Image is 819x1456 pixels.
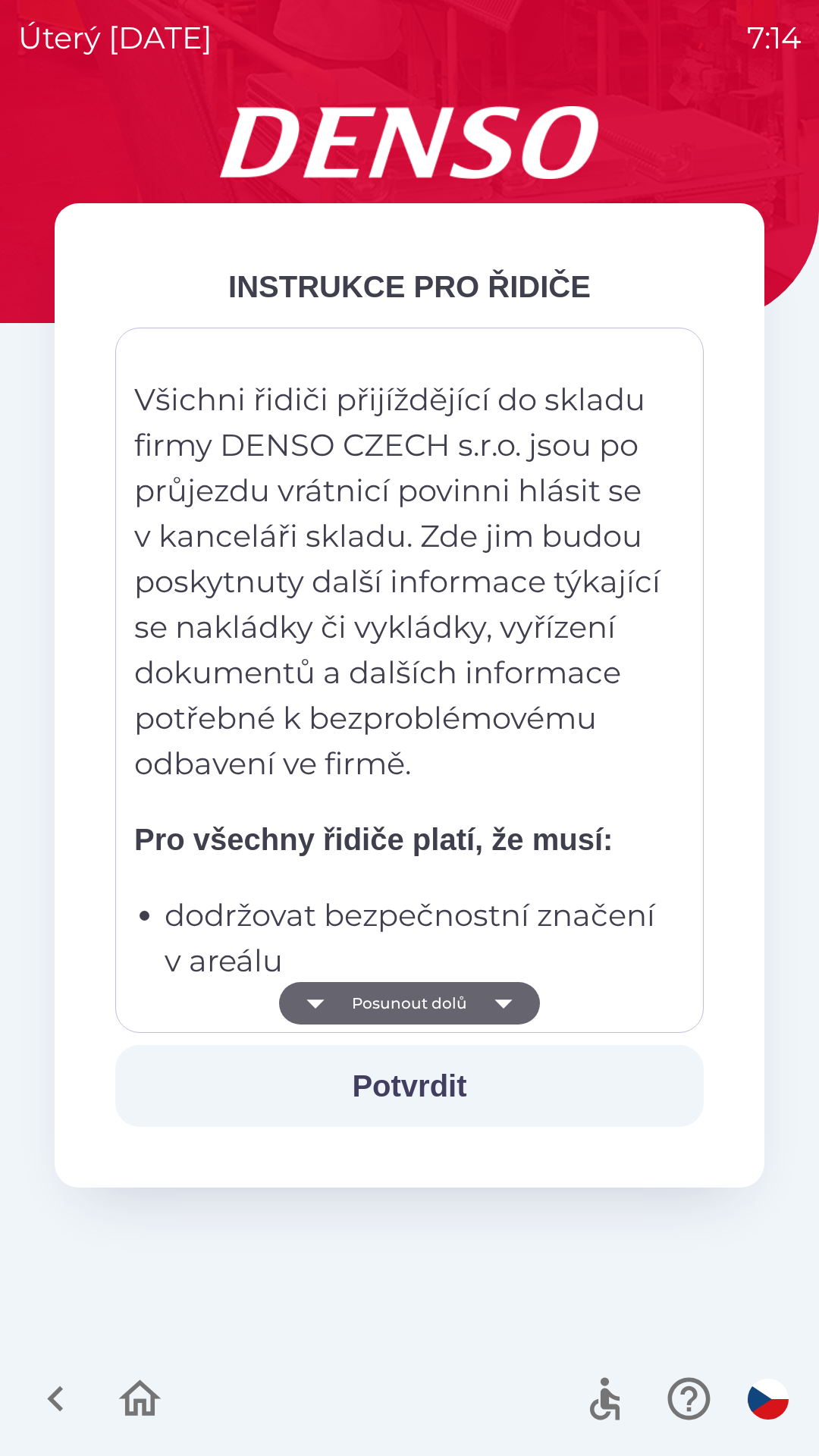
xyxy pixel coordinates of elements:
img: cs flag [748,1379,789,1420]
p: 7:14 [747,15,801,61]
button: Posunout dolů [279,982,540,1025]
p: dodržovat bezpečnostní značení v areálu [165,893,664,984]
img: Logo [55,106,764,179]
p: úterý [DATE] [18,15,212,61]
button: Potvrdit [115,1045,704,1127]
p: Všichni řidiči přijíždějící do skladu firmy DENSO CZECH s.r.o. jsou po průjezdu vrátnicí povinni ... [134,377,664,786]
strong: Pro všechny řidiče platí, že musí: [134,823,613,856]
div: INSTRUKCE PRO ŘIDIČE [115,264,704,309]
